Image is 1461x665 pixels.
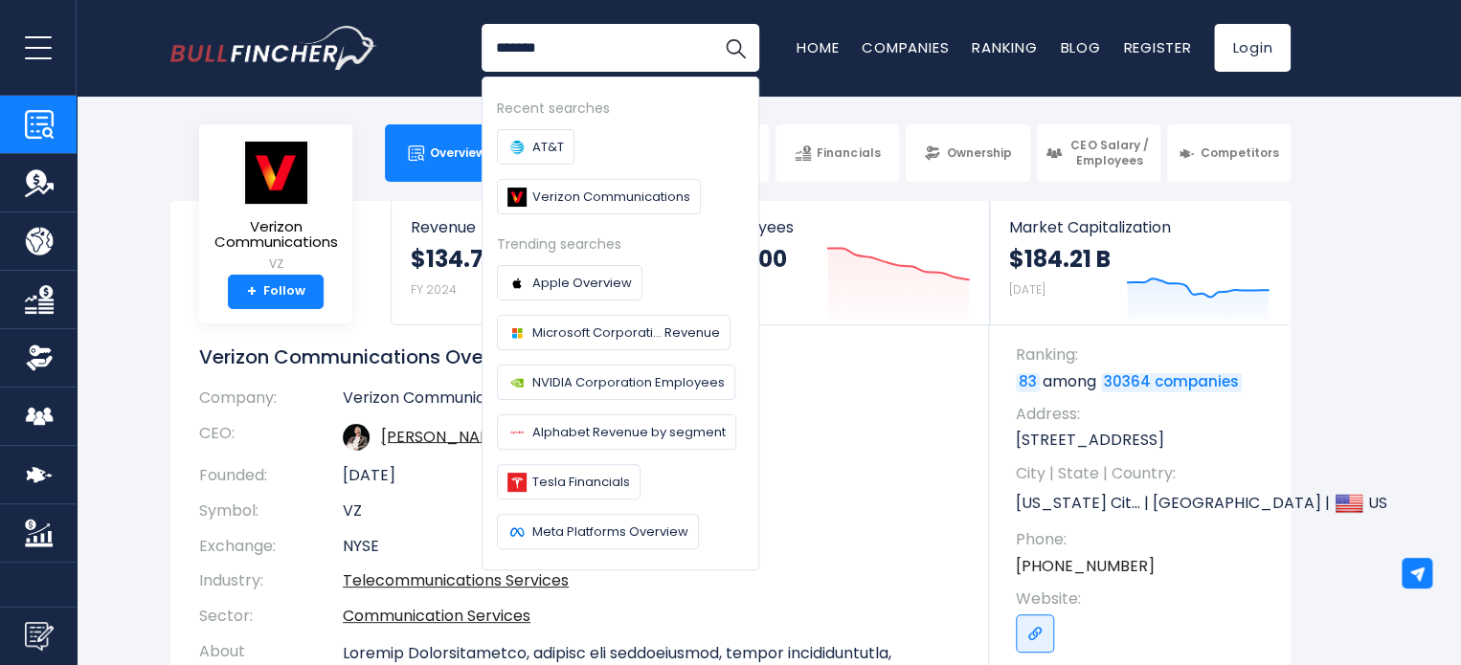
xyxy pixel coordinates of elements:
[711,24,759,72] button: Search
[497,514,699,549] a: Meta Platforms Overview
[972,37,1037,57] a: Ranking
[1016,430,1271,451] p: [STREET_ADDRESS]
[862,37,949,57] a: Companies
[1009,218,1270,236] span: Market Capitalization
[199,529,343,565] th: Exchange:
[709,218,969,236] span: Employees
[1201,145,1279,161] span: Competitors
[507,188,527,207] img: Verizon Communications
[775,124,899,182] a: Financials
[343,424,370,451] img: hans-vestberg.jpg
[1016,373,1040,392] a: 83
[1101,373,1242,392] a: 30364 companies
[199,458,343,494] th: Founded:
[1016,489,1271,518] p: [US_STATE] Cit... | [GEOGRAPHIC_DATA] | US
[1060,37,1100,57] a: Blog
[199,599,343,634] th: Sector:
[497,365,735,400] a: NVIDIA Corporation Employees
[532,521,688,542] span: Meta Platforms Overview
[199,564,343,599] th: Industry:
[1167,124,1291,182] a: Competitors
[1214,24,1291,72] a: Login
[343,605,530,627] a: Communication Services
[817,145,880,161] span: Financials
[343,529,960,565] td: NYSE
[507,423,527,442] img: Company logo
[343,458,960,494] td: [DATE]
[1016,529,1271,550] span: Phone:
[343,388,960,416] td: Verizon Communications
[214,140,339,275] a: Verizon Communications VZ
[392,201,689,324] a: Revenue $134.79 B FY 2024
[214,255,338,273] small: VZ
[532,422,726,442] span: Alphabet Revenue by segment
[507,138,527,157] img: AT&T
[25,344,54,372] img: Ownership
[507,323,527,343] img: Company logo
[532,372,725,392] span: NVIDIA Corporation Employees
[1016,344,1271,366] span: Ranking:
[990,201,1289,324] a: Market Capitalization $184.21 B [DATE]
[343,569,569,591] a: Telecommunications Services
[497,98,744,120] div: Recent searches
[214,219,338,251] span: Verizon Communications
[385,124,508,182] a: Overview
[228,275,324,309] a: +Follow
[532,273,632,293] span: Apple Overview
[1123,37,1191,57] a: Register
[532,322,720,343] span: Microsoft Corporati... Revenue
[199,388,343,416] th: Company:
[199,494,343,529] th: Symbol:
[507,473,527,492] img: Company logo
[497,414,736,450] a: Alphabet Revenue by segment
[1016,556,1155,577] a: [PHONE_NUMBER]
[411,281,457,298] small: FY 2024
[1016,588,1271,610] span: Website:
[906,124,1029,182] a: Ownership
[1016,614,1054,653] a: Go to link
[1009,281,1045,298] small: [DATE]
[690,201,988,324] a: Employees 99,600 FY 2024
[946,145,1011,161] span: Ownership
[1068,138,1152,167] span: CEO Salary / Employees
[247,283,257,300] strong: +
[797,37,839,57] a: Home
[497,179,701,214] a: Verizon Communications
[1037,124,1160,182] a: CEO Salary / Employees
[507,274,527,293] img: Company logo
[343,494,960,529] td: VZ
[381,425,508,447] a: ceo
[497,315,730,350] a: Microsoft Corporati... Revenue
[411,218,670,236] span: Revenue
[497,129,574,165] a: AT&T
[497,233,744,255] div: Trending searches
[507,522,527,542] img: Company logo
[507,373,527,392] img: Company logo
[1009,244,1111,274] strong: $184.21 B
[1016,463,1271,484] span: City | State | Country:
[1016,371,1271,392] p: among
[497,265,642,300] a: Apple Overview
[199,344,960,369] h1: Verizon Communications Overview
[532,472,630,492] span: Tesla Financials
[497,464,641,499] a: Tesla Financials
[430,145,485,161] span: Overview
[199,416,343,458] th: CEO:
[170,26,377,70] img: Bullfincher logo
[1016,404,1271,425] span: Address:
[532,187,690,207] span: Verizon Communications
[532,137,564,157] span: AT&T
[170,26,376,70] a: Go to homepage
[411,244,516,274] strong: $134.79 B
